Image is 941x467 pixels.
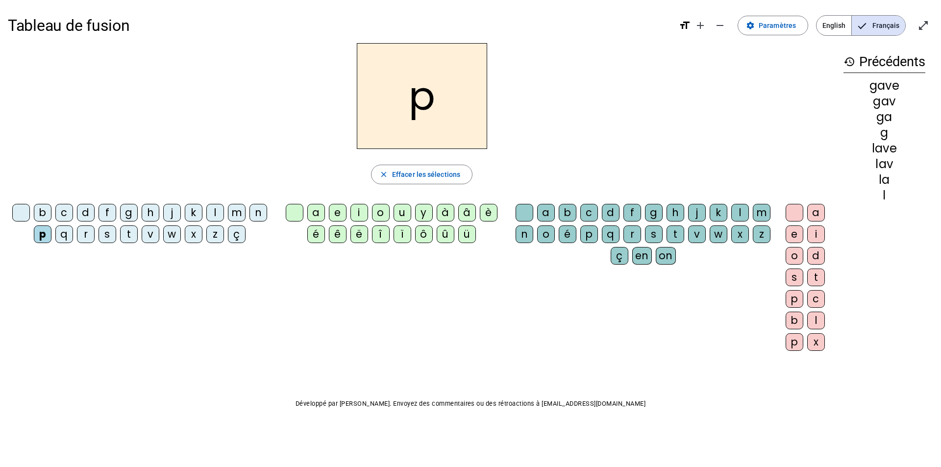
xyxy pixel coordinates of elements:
mat-button-toggle-group: Language selection [816,15,906,36]
div: l [807,312,825,329]
div: e [786,225,803,243]
div: z [206,225,224,243]
div: x [731,225,749,243]
div: l [731,204,749,221]
button: Entrer en plein écran [914,16,933,35]
div: â [458,204,476,221]
div: a [807,204,825,221]
div: c [580,204,598,221]
div: g [843,127,925,139]
div: gave [843,80,925,92]
div: h [142,204,159,221]
div: ê [329,225,347,243]
div: p [786,290,803,308]
mat-icon: close [379,170,388,179]
div: i [350,204,368,221]
div: l [206,204,224,221]
mat-icon: history [843,56,855,68]
div: r [623,225,641,243]
div: k [185,204,202,221]
div: s [99,225,116,243]
button: Paramètres [738,16,808,35]
button: Diminuer la taille de la police [710,16,730,35]
div: b [559,204,576,221]
span: Effacer les sélections [392,169,460,180]
div: q [55,225,73,243]
span: English [817,16,851,35]
div: m [228,204,246,221]
mat-icon: open_in_full [917,20,929,31]
div: o [372,204,390,221]
div: a [307,204,325,221]
div: à [437,204,454,221]
button: Augmenter la taille de la police [691,16,710,35]
button: Effacer les sélections [371,165,472,184]
div: x [807,333,825,351]
div: w [710,225,727,243]
div: lave [843,143,925,154]
div: la [843,174,925,186]
div: z [753,225,770,243]
div: n [249,204,267,221]
div: x [185,225,202,243]
div: f [623,204,641,221]
div: o [537,225,555,243]
div: b [34,204,51,221]
div: r [77,225,95,243]
div: ç [228,225,246,243]
div: v [142,225,159,243]
p: Développé par [PERSON_NAME]. Envoyez des commentaires ou des rétroactions à [EMAIL_ADDRESS][DOMAI... [8,398,933,410]
div: lav [843,158,925,170]
div: f [99,204,116,221]
div: û [437,225,454,243]
h1: Tableau de fusion [8,10,671,41]
div: k [710,204,727,221]
div: d [807,247,825,265]
div: d [602,204,619,221]
h3: Précédents [843,51,925,73]
div: a [537,204,555,221]
h2: p [357,43,487,149]
div: gav [843,96,925,107]
div: g [645,204,663,221]
div: î [372,225,390,243]
div: s [645,225,663,243]
mat-icon: remove [714,20,726,31]
div: ï [394,225,411,243]
div: ga [843,111,925,123]
div: b [786,312,803,329]
div: é [307,225,325,243]
div: i [807,225,825,243]
span: Français [852,16,905,35]
div: t [807,269,825,286]
div: t [120,225,138,243]
div: en [632,247,652,265]
div: n [516,225,533,243]
div: ç [611,247,628,265]
div: d [77,204,95,221]
div: u [394,204,411,221]
div: j [163,204,181,221]
div: o [786,247,803,265]
div: e [329,204,347,221]
span: Paramètres [759,20,796,31]
div: m [753,204,770,221]
div: è [480,204,497,221]
div: q [602,225,619,243]
div: g [120,204,138,221]
div: s [786,269,803,286]
mat-icon: format_size [679,20,691,31]
div: ü [458,225,476,243]
div: ô [415,225,433,243]
div: c [55,204,73,221]
div: on [656,247,676,265]
div: c [807,290,825,308]
div: p [34,225,51,243]
div: y [415,204,433,221]
div: p [786,333,803,351]
div: t [667,225,684,243]
div: l [843,190,925,201]
div: ë [350,225,368,243]
div: p [580,225,598,243]
div: é [559,225,576,243]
